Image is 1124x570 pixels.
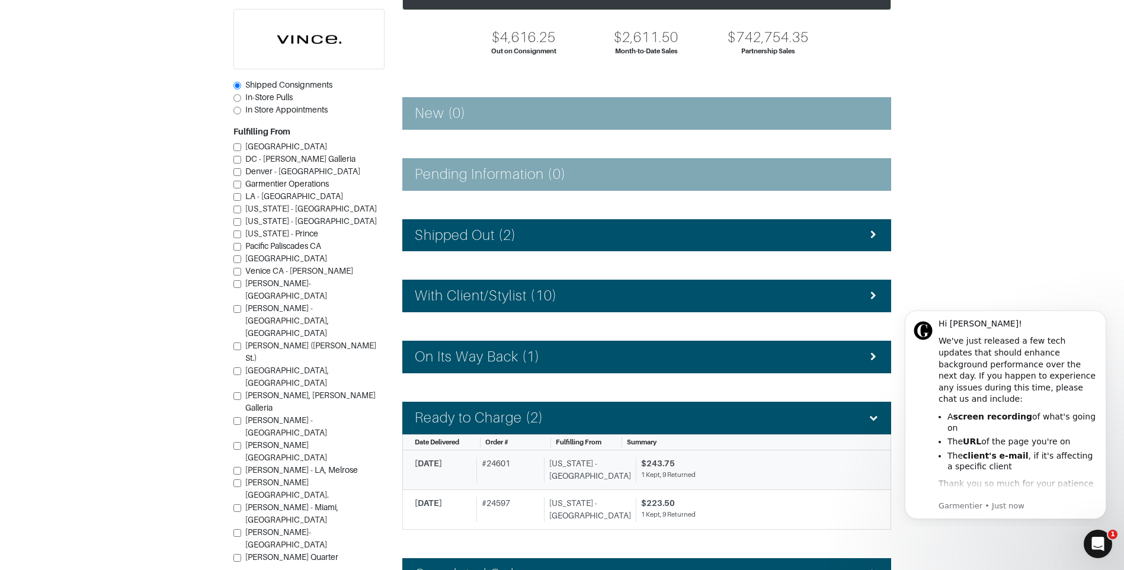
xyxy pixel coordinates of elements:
span: [PERSON_NAME][GEOGRAPHIC_DATA]. [245,478,329,499]
h4: On Its Way Back (1) [415,348,540,366]
div: 1 Kept, 9 Returned [641,510,870,520]
span: [PERSON_NAME][GEOGRAPHIC_DATA] [245,440,327,462]
span: Summary [627,438,657,446]
span: In-Store Pulls [245,92,293,102]
span: Order # [485,438,508,446]
div: # 24597 [476,497,539,522]
span: Pacific Paliscades CA [245,241,321,251]
span: [PERSON_NAME] - LA, Melrose [245,465,358,475]
input: [US_STATE] - [GEOGRAPHIC_DATA] [233,206,241,213]
div: $243.75 [641,457,870,470]
input: [PERSON_NAME] - LA, Melrose [233,467,241,475]
input: In Store Appointments [233,107,241,114]
input: Venice CA - [PERSON_NAME] [233,268,241,276]
h4: Pending Information (0) [415,166,566,183]
div: Out on Consignment [491,46,556,56]
h4: With Client/Stylist (10) [415,287,557,305]
div: [US_STATE] - [GEOGRAPHIC_DATA] [544,457,631,482]
h4: Ready to Charge (2) [415,409,544,427]
input: [PERSON_NAME] Quarter [233,554,241,562]
div: $742,754.35 [728,29,809,46]
input: DC - [PERSON_NAME] Galleria [233,156,241,164]
label: Fulfilling From [233,126,290,138]
span: [PERSON_NAME] - [GEOGRAPHIC_DATA], [GEOGRAPHIC_DATA] [245,303,329,338]
input: [PERSON_NAME]-[GEOGRAPHIC_DATA] [233,280,241,288]
input: Pacific Paliscades CA [233,243,241,251]
span: Date Delivered [415,438,459,446]
span: DC - [PERSON_NAME] Galleria [245,154,356,164]
input: [PERSON_NAME][GEOGRAPHIC_DATA]. [233,479,241,487]
span: [GEOGRAPHIC_DATA] [245,142,327,151]
span: [PERSON_NAME] ([PERSON_NAME] St.) [245,341,376,363]
span: Shipped Consignments [245,80,332,89]
span: [PERSON_NAME] Quarter [245,552,338,562]
input: [GEOGRAPHIC_DATA] [233,143,241,151]
input: [PERSON_NAME] ([PERSON_NAME] St.) [233,342,241,350]
input: Shipped Consignments [233,82,241,89]
span: [US_STATE] - Prince [245,229,318,238]
span: [GEOGRAPHIC_DATA] [245,254,327,263]
span: [PERSON_NAME] - [GEOGRAPHIC_DATA] [245,415,327,437]
span: [PERSON_NAME]-[GEOGRAPHIC_DATA] [245,278,327,300]
span: [US_STATE] - [GEOGRAPHIC_DATA] [245,216,377,226]
span: LA - [GEOGRAPHIC_DATA] [245,191,343,201]
span: Fulfilling From [556,438,601,446]
iframe: Intercom notifications message [887,300,1124,526]
input: [GEOGRAPHIC_DATA] [233,255,241,263]
input: [GEOGRAPHIC_DATA], [GEOGRAPHIC_DATA] [233,367,241,375]
input: [US_STATE] - Prince [233,230,241,238]
div: $223.50 [641,497,870,510]
div: # 24601 [476,457,539,482]
h4: New (0) [415,105,466,122]
span: [GEOGRAPHIC_DATA], [GEOGRAPHIC_DATA] [245,366,329,388]
span: [DATE] [415,498,442,508]
div: $4,616.25 [492,29,556,46]
input: [PERSON_NAME] - [GEOGRAPHIC_DATA], [GEOGRAPHIC_DATA] [233,305,241,313]
input: [PERSON_NAME], [PERSON_NAME] Galleria [233,392,241,400]
span: [PERSON_NAME]- [GEOGRAPHIC_DATA] [245,527,327,549]
span: In Store Appointments [245,105,328,114]
input: In-Store Pulls [233,94,241,102]
input: [PERSON_NAME]- [GEOGRAPHIC_DATA] [233,529,241,537]
input: [PERSON_NAME] - Miami, [GEOGRAPHIC_DATA] [233,504,241,512]
span: [PERSON_NAME] - Miami, [GEOGRAPHIC_DATA] [245,502,338,524]
span: [PERSON_NAME], [PERSON_NAME] Galleria [245,390,376,412]
span: Denver - [GEOGRAPHIC_DATA] [245,166,360,176]
input: [PERSON_NAME][GEOGRAPHIC_DATA] [233,442,241,450]
span: Garmentier Operations [245,179,329,188]
div: Month-to-Date Sales [615,46,678,56]
input: LA - [GEOGRAPHIC_DATA] [233,193,241,201]
img: cyAkLTq7csKWtL9WARqkkVaF.png [234,9,384,69]
div: Partnership Sales [741,46,795,56]
span: Venice CA - [PERSON_NAME] [245,266,353,276]
span: 1 [1108,530,1117,539]
div: 1 Kept, 9 Returned [641,470,870,480]
span: [DATE] [415,459,442,468]
input: [US_STATE] - [GEOGRAPHIC_DATA] [233,218,241,226]
input: Denver - [GEOGRAPHIC_DATA] [233,168,241,176]
span: [US_STATE] - [GEOGRAPHIC_DATA] [245,204,377,213]
iframe: Intercom live chat [1084,530,1112,558]
div: $2,611.50 [614,29,678,46]
h4: Shipped Out (2) [415,227,517,244]
div: [US_STATE] - [GEOGRAPHIC_DATA] [544,497,631,522]
input: [PERSON_NAME] - [GEOGRAPHIC_DATA] [233,417,241,425]
input: Garmentier Operations [233,181,241,188]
